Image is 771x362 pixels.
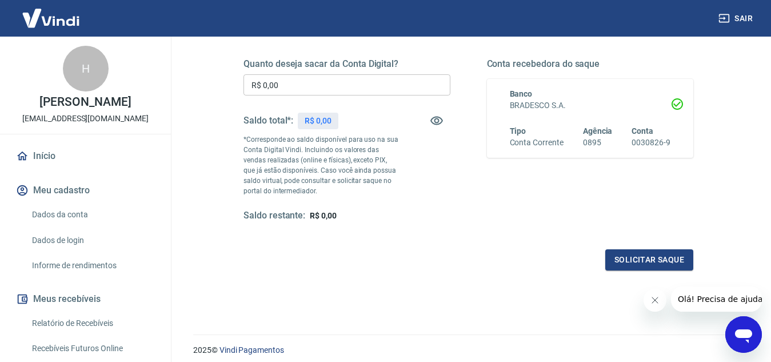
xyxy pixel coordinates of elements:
[27,203,157,226] a: Dados da conta
[632,137,670,149] h6: 0030826-9
[671,287,762,312] iframe: Message from company
[510,89,533,98] span: Banco
[219,345,284,355] a: Vindi Pagamentos
[22,113,149,125] p: [EMAIL_ADDRESS][DOMAIN_NAME]
[243,210,305,222] h5: Saldo restante:
[583,137,613,149] h6: 0895
[39,96,131,108] p: [PERSON_NAME]
[583,126,613,136] span: Agência
[716,8,757,29] button: Sair
[27,312,157,335] a: Relatório de Recebíveis
[14,287,157,312] button: Meus recebíveis
[27,229,157,252] a: Dados de login
[510,137,564,149] h6: Conta Corrente
[725,316,762,353] iframe: Button to launch messaging window
[14,1,88,35] img: Vindi
[310,211,337,220] span: R$ 0,00
[305,115,331,127] p: R$ 0,00
[487,58,694,70] h5: Conta recebedora do saque
[63,46,109,92] div: H
[27,254,157,277] a: Informe de rendimentos
[510,100,671,112] h6: BRADESCO S.A.
[193,344,744,356] p: 2025 ©
[27,337,157,360] a: Recebíveis Futuros Online
[7,8,96,17] span: Olá! Precisa de ajuda?
[605,249,693,270] button: Solicitar saque
[510,126,526,136] span: Tipo
[243,115,293,126] h5: Saldo total*:
[243,58,450,70] h5: Quanto deseja sacar da Conta Digital?
[243,134,398,196] p: *Corresponde ao saldo disponível para uso na sua Conta Digital Vindi. Incluindo os valores das ve...
[632,126,653,136] span: Conta
[14,178,157,203] button: Meu cadastro
[644,289,666,312] iframe: Close message
[14,144,157,169] a: Início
